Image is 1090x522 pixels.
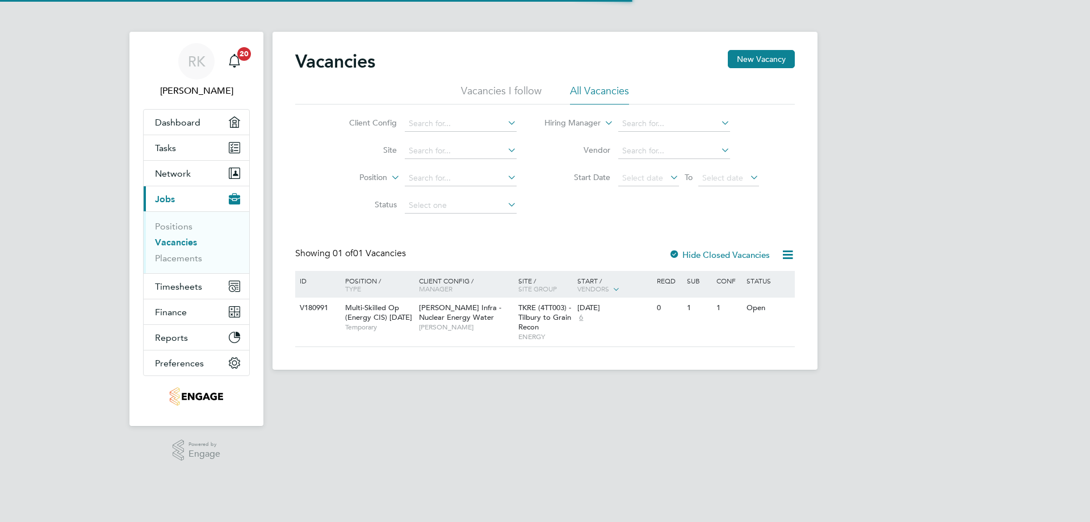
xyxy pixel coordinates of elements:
[337,271,416,298] div: Position /
[618,143,730,159] input: Search for...
[744,298,793,319] div: Open
[155,117,200,128] span: Dashboard
[515,271,575,298] div: Site /
[332,118,397,128] label: Client Config
[461,84,542,105] li: Vacancies I follow
[144,161,249,186] button: Network
[702,173,743,183] span: Select date
[144,274,249,299] button: Timesheets
[545,145,610,155] label: Vendor
[419,323,513,332] span: [PERSON_NAME]
[535,118,601,129] label: Hiring Manager
[405,170,517,186] input: Search for...
[144,350,249,375] button: Preferences
[518,303,571,332] span: TKRE (4TT003) - Tilbury to Grain Recon
[188,440,220,449] span: Powered by
[144,186,249,211] button: Jobs
[143,387,250,406] a: Go to home page
[416,271,515,298] div: Client Config /
[188,449,220,459] span: Engage
[345,303,412,322] span: Multi-Skilled Op (Energy CIS) [DATE]
[155,307,187,318] span: Finance
[570,84,629,105] li: All Vacancies
[332,199,397,210] label: Status
[144,110,249,135] a: Dashboard
[297,298,337,319] div: V180991
[654,271,684,290] div: Reqd
[295,50,375,73] h2: Vacancies
[155,221,192,232] a: Positions
[237,47,251,61] span: 20
[618,116,730,132] input: Search for...
[345,284,361,293] span: Type
[155,194,175,204] span: Jobs
[129,32,263,426] nav: Main navigation
[144,325,249,350] button: Reports
[143,43,250,98] a: RK[PERSON_NAME]
[144,135,249,160] a: Tasks
[155,168,191,179] span: Network
[333,248,406,259] span: 01 Vacancies
[155,237,197,248] a: Vacancies
[669,249,770,260] label: Hide Closed Vacancies
[419,303,501,322] span: [PERSON_NAME] Infra - Nuclear Energy Water
[714,298,743,319] div: 1
[405,143,517,159] input: Search for...
[297,271,337,290] div: ID
[405,198,517,214] input: Select one
[714,271,743,290] div: Conf
[144,211,249,273] div: Jobs
[518,284,557,293] span: Site Group
[170,387,223,406] img: carmichael-logo-retina.png
[173,440,221,461] a: Powered byEngage
[575,271,654,299] div: Start /
[419,284,452,293] span: Manager
[333,248,353,259] span: 01 of
[684,298,714,319] div: 1
[654,298,684,319] div: 0
[545,172,610,182] label: Start Date
[144,299,249,324] button: Finance
[223,43,246,80] a: 20
[728,50,795,68] button: New Vacancy
[405,116,517,132] input: Search for...
[155,332,188,343] span: Reports
[744,271,793,290] div: Status
[345,323,413,332] span: Temporary
[684,271,714,290] div: Sub
[622,173,663,183] span: Select date
[681,170,696,185] span: To
[155,281,202,292] span: Timesheets
[577,303,651,313] div: [DATE]
[155,358,204,369] span: Preferences
[518,332,572,341] span: ENERGY
[188,54,206,69] span: RK
[332,145,397,155] label: Site
[577,313,585,323] span: 6
[155,143,176,153] span: Tasks
[155,253,202,264] a: Placements
[143,84,250,98] span: Ricky Knight
[322,172,387,183] label: Position
[577,284,609,293] span: Vendors
[295,248,408,260] div: Showing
